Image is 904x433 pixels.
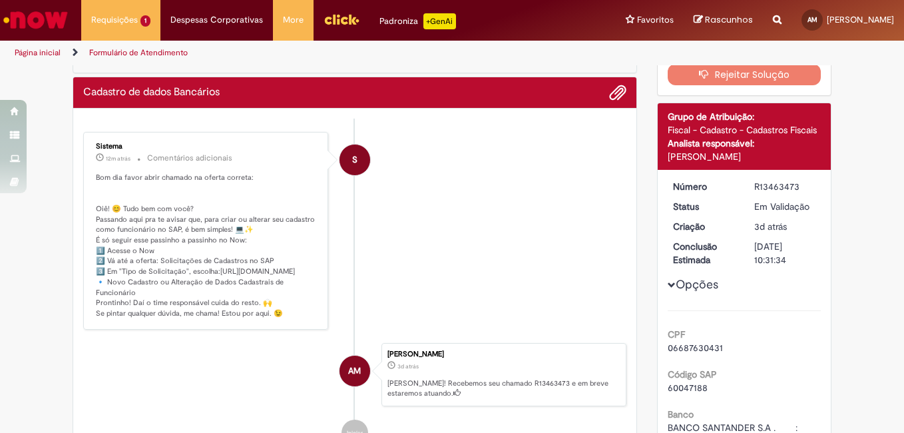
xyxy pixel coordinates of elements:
button: Adicionar anexos [609,84,626,101]
span: Requisições [91,13,138,27]
span: S [352,144,357,176]
span: [PERSON_NAME] [827,14,894,25]
div: Grupo de Atribuição: [668,110,821,123]
p: Bom dia favor abrir chamado na oferta correta: Oiê! 😊 Tudo bem com você? Passando aqui pra te avi... [96,173,318,319]
div: R13463473 [754,180,816,193]
span: More [283,13,304,27]
div: Analista responsável: [668,137,821,150]
b: Banco [668,408,694,420]
p: +GenAi [423,13,456,29]
div: System [339,145,370,175]
span: 06687630431 [668,342,723,354]
span: 60047188 [668,382,708,394]
p: [PERSON_NAME]! Recebemos seu chamado R13463473 e em breve estaremos atuando. [387,378,619,399]
time: 01/09/2025 09:48:17 [106,155,130,163]
time: 29/08/2025 16:31:31 [397,362,419,370]
span: AM [348,355,361,387]
dt: Criação [663,220,745,233]
h2: Cadastro de dados Bancários Histórico de tíquete [83,87,220,99]
dt: Conclusão Estimada [663,240,745,266]
b: CPF [668,328,685,340]
a: Formulário de Atendimento [89,47,188,58]
div: Padroniza [379,13,456,29]
a: Rascunhos [694,14,753,27]
span: Rascunhos [705,13,753,26]
ul: Trilhas de página [10,41,592,65]
img: click_logo_yellow_360x200.png [324,9,359,29]
time: 29/08/2025 16:31:31 [754,220,787,232]
div: Ana Camilla Coelho De Macedo [339,356,370,386]
span: 3d atrás [397,362,419,370]
dt: Número [663,180,745,193]
div: Em Validação [754,200,816,213]
img: ServiceNow [1,7,70,33]
span: Favoritos [637,13,674,27]
div: [PERSON_NAME] [387,350,619,358]
div: Fiscal - Cadastro - Cadastros Fiscais [668,123,821,137]
div: [DATE] 10:31:34 [754,240,816,266]
div: [PERSON_NAME] [668,150,821,163]
small: Comentários adicionais [147,153,232,164]
dt: Status [663,200,745,213]
li: Ana Camilla Coelho De Macedo [83,343,626,407]
button: Rejeitar Solução [668,64,821,85]
span: Despesas Corporativas [170,13,263,27]
span: 3d atrás [754,220,787,232]
span: 12m atrás [106,155,130,163]
div: 29/08/2025 16:31:31 [754,220,816,233]
span: 1 [140,15,150,27]
b: Código SAP [668,368,717,380]
span: AM [807,15,817,24]
a: Página inicial [15,47,61,58]
div: Sistema [96,143,318,151]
